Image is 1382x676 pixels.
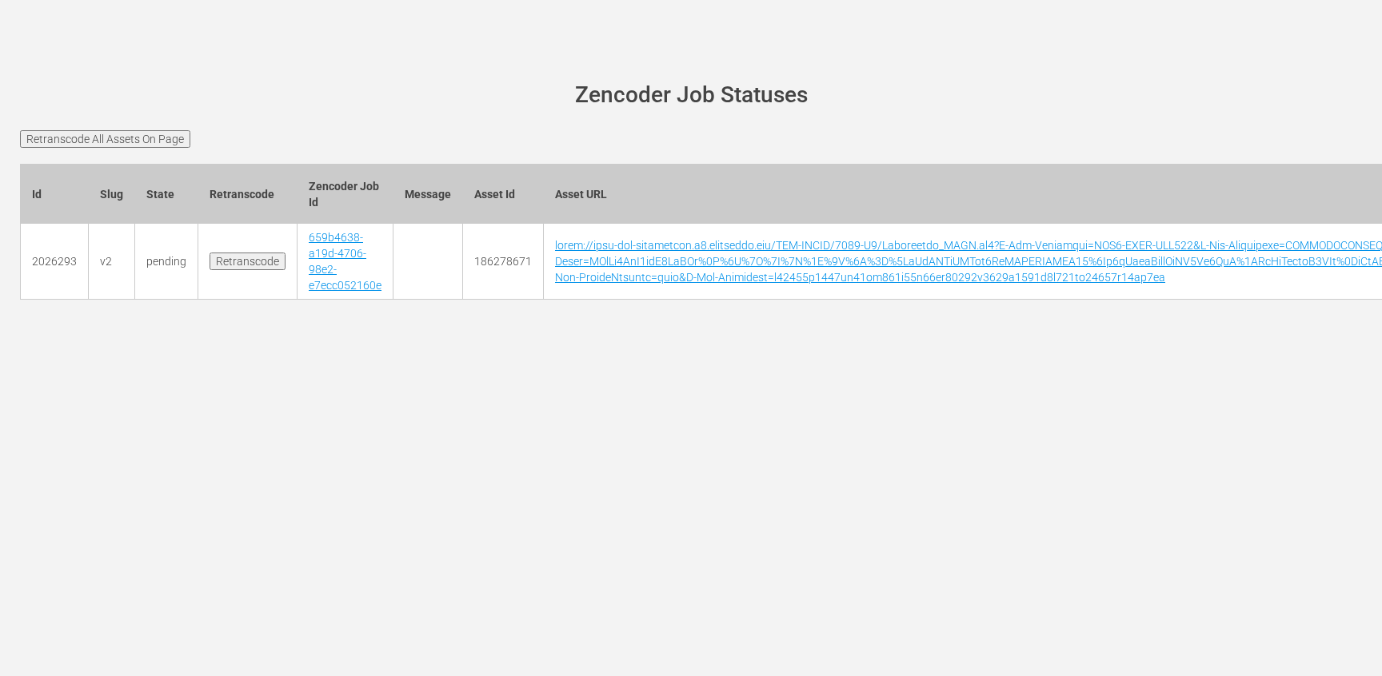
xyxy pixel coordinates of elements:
[210,253,286,270] input: Retranscode
[309,231,381,292] a: 659b4638-a19d-4706-98e2-e7ecc052160e
[89,164,135,224] th: Slug
[463,224,544,300] td: 186278671
[21,164,89,224] th: Id
[135,224,198,300] td: pending
[198,164,298,224] th: Retranscode
[298,164,393,224] th: Zencoder Job Id
[89,224,135,300] td: v2
[21,224,89,300] td: 2026293
[393,164,463,224] th: Message
[20,130,190,148] input: Retranscode All Assets On Page
[135,164,198,224] th: State
[42,83,1340,108] h1: Zencoder Job Statuses
[463,164,544,224] th: Asset Id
